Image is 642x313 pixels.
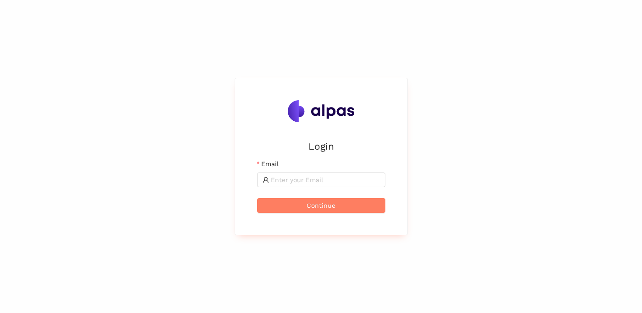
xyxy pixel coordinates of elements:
span: Continue [307,200,335,210]
button: Continue [257,198,385,213]
label: Email [257,159,279,169]
img: Alpas.ai Logo [288,100,355,122]
input: Email [271,175,380,185]
h2: Login [257,139,385,154]
span: user [263,177,269,183]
